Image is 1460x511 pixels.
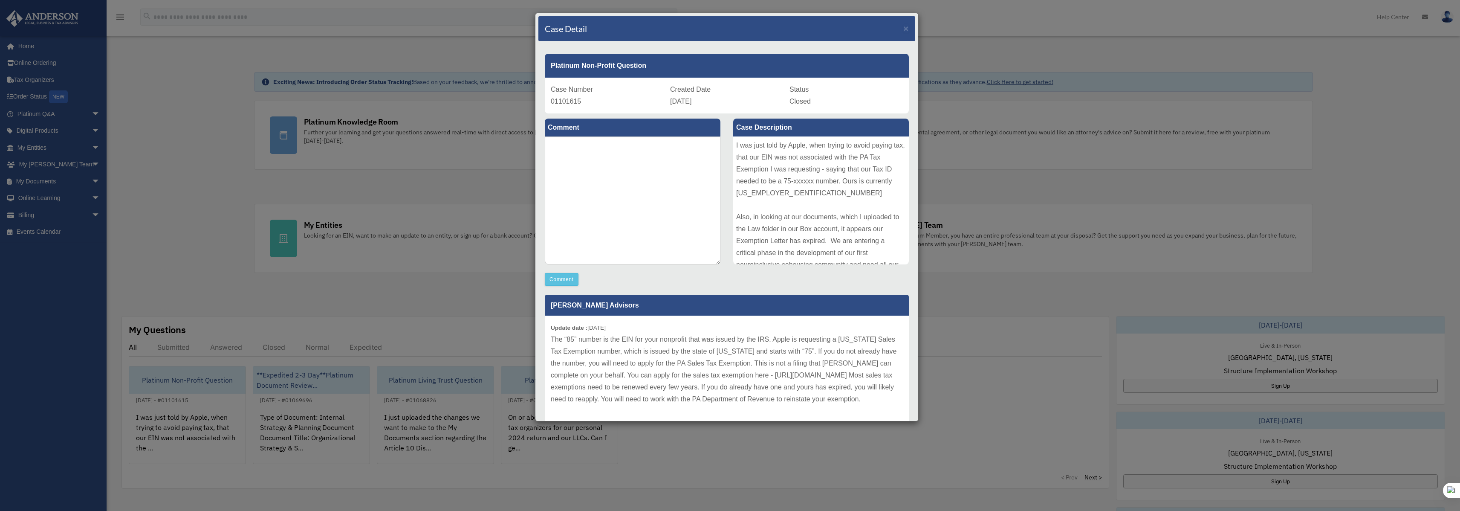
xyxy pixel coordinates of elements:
p: The “85” number is the EIN for your nonprofit that was issued by the IRS. Apple is requesting a [... [551,334,903,405]
div: I was just told by Apple, when trying to avoid paying tax, that our EIN was not associated with t... [733,136,909,264]
label: Case Description [733,119,909,136]
button: Close [903,24,909,33]
span: Case Number [551,86,593,93]
div: Platinum Non-Profit Question [545,54,909,78]
p: [PERSON_NAME] Advisors [545,295,909,316]
span: × [903,23,909,33]
span: [DATE] [670,98,691,105]
span: Closed [789,98,811,105]
button: Comment [545,273,578,286]
span: Status [789,86,809,93]
b: Update date : [551,325,587,331]
span: Created Date [670,86,711,93]
label: Comment [545,119,720,136]
small: [DATE] [551,325,606,331]
h4: Case Detail [545,23,587,35]
span: 01101615 [551,98,581,105]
